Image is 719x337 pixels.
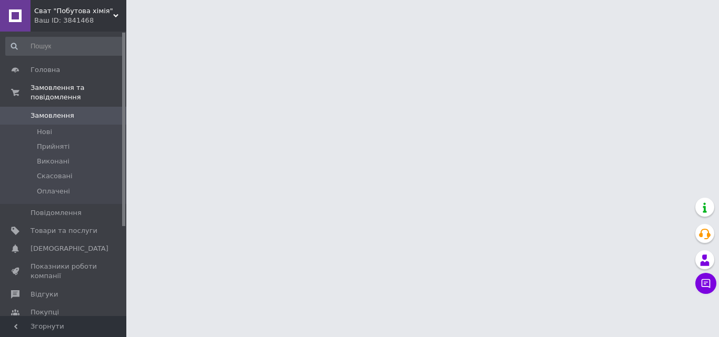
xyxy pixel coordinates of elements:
span: Показники роботи компанії [31,262,97,281]
span: Повідомлення [31,208,82,218]
span: Замовлення та повідомлення [31,83,126,102]
span: Прийняті [37,142,69,151]
span: Скасовані [37,171,73,181]
input: Пошук [5,37,124,56]
span: Виконані [37,157,69,166]
span: Покупці [31,308,59,317]
span: Товари та послуги [31,226,97,236]
span: Нові [37,127,52,137]
span: Замовлення [31,111,74,120]
span: Оплачені [37,187,70,196]
button: Чат з покупцем [695,273,716,294]
span: Головна [31,65,60,75]
span: Сват "Побутова хімія" [34,6,113,16]
span: Відгуки [31,290,58,299]
span: [DEMOGRAPHIC_DATA] [31,244,108,253]
div: Ваш ID: 3841468 [34,16,126,25]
